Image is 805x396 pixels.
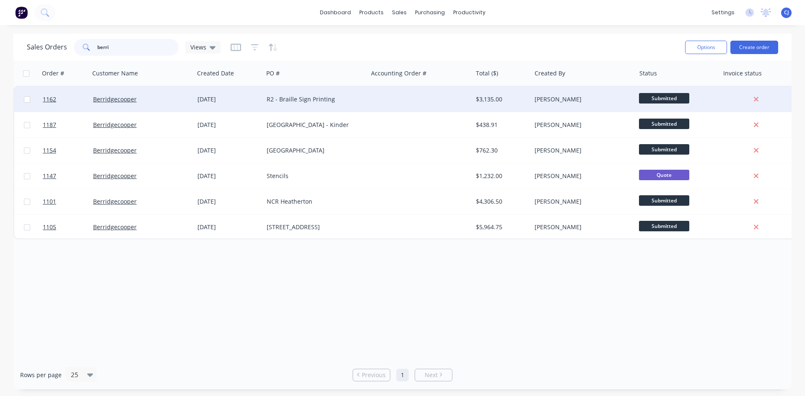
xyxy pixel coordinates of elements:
a: 1147 [43,163,93,189]
div: $1,232.00 [476,172,525,180]
div: Status [639,69,657,78]
a: Previous page [353,371,390,379]
div: [DATE] [197,121,260,129]
div: [PERSON_NAME] [535,197,628,206]
a: Berridgecooper [93,95,137,103]
a: Berridgecooper [93,146,137,154]
a: Page 1 is your current page [396,369,409,381]
div: [DATE] [197,95,260,104]
div: PO # [266,69,280,78]
span: Submitted [639,195,689,206]
div: settings [707,6,739,19]
span: 1154 [43,146,56,155]
div: [PERSON_NAME] [535,172,628,180]
span: 1162 [43,95,56,104]
div: [PERSON_NAME] [535,146,628,155]
div: Created Date [197,69,234,78]
a: dashboard [316,6,355,19]
h1: Sales Orders [27,43,67,51]
div: R2 - Braille Sign Printing [267,95,360,104]
a: 1162 [43,87,93,112]
div: [PERSON_NAME] [535,223,628,231]
img: Factory [15,6,28,19]
div: purchasing [411,6,449,19]
div: Customer Name [92,69,138,78]
div: $762.30 [476,146,525,155]
a: Berridgecooper [93,197,137,205]
div: productivity [449,6,490,19]
span: Submitted [639,119,689,129]
span: 1147 [43,172,56,180]
a: 1187 [43,112,93,137]
div: products [355,6,388,19]
a: Berridgecooper [93,121,137,129]
div: [GEOGRAPHIC_DATA] - Kinder [267,121,360,129]
button: Options [685,41,727,54]
div: Stencils [267,172,360,180]
div: Total ($) [476,69,498,78]
div: $4,306.50 [476,197,525,206]
div: $3,135.00 [476,95,525,104]
div: NCR Heatherton [267,197,360,206]
input: Search... [97,39,179,56]
div: $438.91 [476,121,525,129]
span: 1187 [43,121,56,129]
div: Invoice status [723,69,762,78]
a: 1105 [43,215,93,240]
div: [DATE] [197,172,260,180]
div: $5,964.75 [476,223,525,231]
span: Submitted [639,144,689,155]
a: 1101 [43,189,93,214]
span: 1101 [43,197,56,206]
a: Berridgecooper [93,223,137,231]
span: Previous [362,371,386,379]
span: Submitted [639,93,689,104]
span: Next [425,371,438,379]
a: Next page [415,371,452,379]
div: [DATE] [197,146,260,155]
span: Quote [639,170,689,180]
span: Submitted [639,221,689,231]
span: Views [190,43,206,52]
div: Created By [535,69,565,78]
ul: Pagination [349,369,456,381]
span: Rows per page [20,371,62,379]
div: sales [388,6,411,19]
div: [DATE] [197,197,260,206]
a: 1154 [43,138,93,163]
span: CJ [784,9,789,16]
button: Create order [730,41,778,54]
div: Accounting Order # [371,69,426,78]
div: [STREET_ADDRESS] [267,223,360,231]
a: Berridgecooper [93,172,137,180]
div: [PERSON_NAME] [535,121,628,129]
div: [GEOGRAPHIC_DATA] [267,146,360,155]
div: Order # [42,69,64,78]
div: [PERSON_NAME] [535,95,628,104]
div: [DATE] [197,223,260,231]
span: 1105 [43,223,56,231]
